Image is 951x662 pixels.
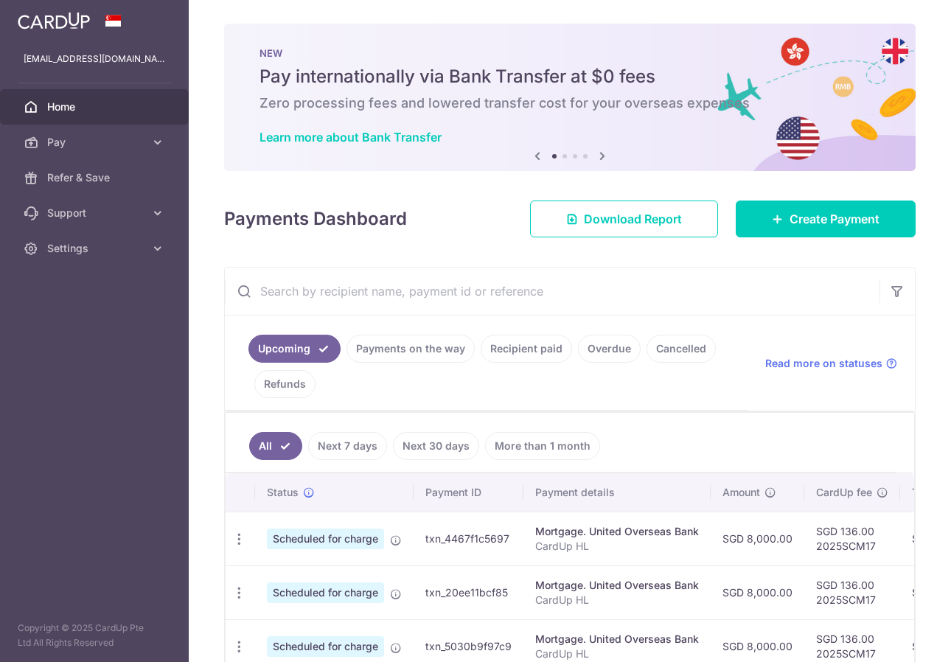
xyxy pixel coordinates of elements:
th: Payment ID [414,473,523,512]
div: Mortgage. United Overseas Bank [535,524,699,539]
h6: Zero processing fees and lowered transfer cost for your overseas expenses [259,94,880,112]
td: txn_4467f1c5697 [414,512,523,565]
p: CardUp HL [535,647,699,661]
td: SGD 8,000.00 [711,565,804,619]
span: Home [47,100,144,114]
th: Payment details [523,473,711,512]
a: Refunds [254,370,316,398]
span: CardUp fee [816,485,872,500]
span: Amount [722,485,760,500]
a: Create Payment [736,201,916,237]
img: Bank transfer banner [224,24,916,171]
h5: Pay internationally via Bank Transfer at $0 fees [259,65,880,88]
a: Cancelled [647,335,716,363]
td: txn_20ee11bcf85 [414,565,523,619]
a: Payments on the way [346,335,475,363]
div: Mortgage. United Overseas Bank [535,578,699,593]
span: Settings [47,241,144,256]
img: CardUp [18,12,90,29]
a: Next 7 days [308,432,387,460]
span: Create Payment [790,210,879,228]
span: Scheduled for charge [267,582,384,603]
a: Next 30 days [393,432,479,460]
span: Download Report [584,210,682,228]
span: Pay [47,135,144,150]
td: SGD 136.00 2025SCM17 [804,512,900,565]
p: NEW [259,47,880,59]
div: Mortgage. United Overseas Bank [535,632,699,647]
a: Learn more about Bank Transfer [259,130,442,144]
span: Read more on statuses [765,356,882,371]
a: More than 1 month [485,432,600,460]
p: CardUp HL [535,593,699,607]
span: Scheduled for charge [267,636,384,657]
h4: Payments Dashboard [224,206,407,232]
a: Download Report [530,201,718,237]
td: SGD 136.00 2025SCM17 [804,565,900,619]
p: CardUp HL [535,539,699,554]
a: Upcoming [248,335,341,363]
span: Support [47,206,144,220]
a: Recipient paid [481,335,572,363]
td: SGD 8,000.00 [711,512,804,565]
span: Refer & Save [47,170,144,185]
a: Overdue [578,335,641,363]
span: Scheduled for charge [267,529,384,549]
a: All [249,432,302,460]
input: Search by recipient name, payment id or reference [225,268,879,315]
span: Status [267,485,299,500]
a: Read more on statuses [765,356,897,371]
p: [EMAIL_ADDRESS][DOMAIN_NAME] [24,52,165,66]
